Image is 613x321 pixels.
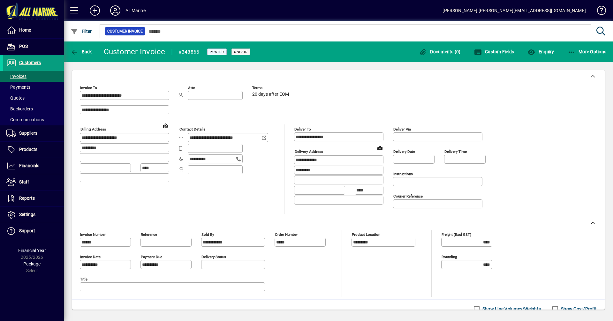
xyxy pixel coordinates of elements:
[3,223,64,239] a: Support
[592,1,605,22] a: Knowledge Base
[141,232,157,237] mat-label: Reference
[393,149,415,154] mat-label: Delivery date
[210,50,224,54] span: Posted
[3,39,64,55] a: POS
[188,86,195,90] mat-label: Attn
[80,277,87,281] mat-label: Title
[19,44,28,49] span: POS
[23,261,41,266] span: Package
[19,196,35,201] span: Reports
[352,232,380,237] mat-label: Product location
[3,114,64,125] a: Communications
[18,248,46,253] span: Financial Year
[6,95,25,101] span: Quotes
[3,142,64,158] a: Products
[566,46,608,57] button: More Options
[6,85,30,90] span: Payments
[481,306,541,312] label: Show Line Volumes/Weights
[474,49,514,54] span: Custom Fields
[178,47,200,57] div: #348865
[473,46,516,57] button: Custom Fields
[85,5,105,16] button: Add
[107,28,143,34] span: Customer Invoice
[6,74,26,79] span: Invoices
[3,103,64,114] a: Backorders
[19,179,29,184] span: Staff
[294,127,311,131] mat-label: Deliver To
[104,47,165,57] div: Customer Invoice
[393,194,423,198] mat-label: Courier Reference
[3,158,64,174] a: Financials
[6,106,33,111] span: Backorders
[6,117,44,122] span: Communications
[234,50,248,54] span: Unpaid
[161,120,171,131] a: View on map
[418,46,462,57] button: Documents (0)
[3,125,64,141] a: Suppliers
[393,127,411,131] mat-label: Deliver via
[419,49,461,54] span: Documents (0)
[69,26,94,37] button: Filter
[527,49,554,54] span: Enquiry
[3,93,64,103] a: Quotes
[69,46,94,57] button: Back
[3,22,64,38] a: Home
[19,212,35,217] span: Settings
[141,255,162,259] mat-label: Payment due
[3,207,64,223] a: Settings
[442,232,471,237] mat-label: Freight (excl GST)
[568,49,607,54] span: More Options
[393,172,413,176] mat-label: Instructions
[443,5,586,16] div: [PERSON_NAME] [PERSON_NAME][EMAIL_ADDRESS][DOMAIN_NAME]
[375,143,385,153] a: View on map
[252,92,289,97] span: 20 days after EOM
[80,86,97,90] mat-label: Invoice To
[19,27,31,33] span: Home
[71,49,92,54] span: Back
[3,71,64,82] a: Invoices
[444,149,467,154] mat-label: Delivery time
[71,29,92,34] span: Filter
[80,232,106,237] mat-label: Invoice number
[19,131,37,136] span: Suppliers
[3,82,64,93] a: Payments
[442,255,457,259] mat-label: Rounding
[19,147,37,152] span: Products
[3,174,64,190] a: Staff
[64,46,99,57] app-page-header-button: Back
[560,306,597,312] label: Show Cost/Profit
[125,5,146,16] div: All Marine
[201,255,226,259] mat-label: Delivery status
[201,232,214,237] mat-label: Sold by
[19,228,35,233] span: Support
[19,163,39,168] span: Financials
[252,86,291,90] span: Terms
[80,255,101,259] mat-label: Invoice date
[19,60,41,65] span: Customers
[3,190,64,206] a: Reports
[275,232,298,237] mat-label: Order number
[526,46,556,57] button: Enquiry
[105,5,125,16] button: Profile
